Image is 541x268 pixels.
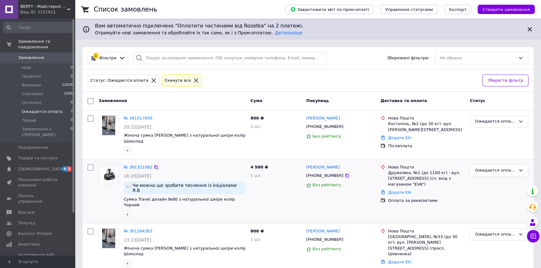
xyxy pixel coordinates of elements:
div: Не обрано [440,55,516,61]
span: 4 500 ₴ [251,165,268,169]
a: [PERSON_NAME] [306,115,340,121]
a: Додати ЕН [388,190,411,195]
div: Cкинути все [163,77,192,84]
span: 800 ₴ [251,229,264,233]
span: 2 [71,74,73,79]
a: № 361321082 [124,165,152,169]
a: Жіноча сумка [PERSON_NAME] з натуральної шкіри колір Шоколад [124,246,246,256]
span: Оплачені [22,100,42,105]
a: Створити замовлення [471,7,535,12]
span: Замовлення та повідомлення [18,39,75,50]
span: [PHONE_NUMBER] [306,173,343,178]
span: Інструменти веб-майстра та SEO [18,252,58,263]
span: Виконані [22,82,41,88]
img: Фото товару [102,116,115,135]
h1: Список замовлень [94,6,157,13]
a: № 361517656 [124,116,152,120]
button: Експорт [444,5,472,14]
span: Повідомлення [18,145,48,150]
span: Статус [470,98,485,103]
div: Нова Пошта [388,228,465,234]
a: Додати ЕН [388,135,411,140]
a: Додати ЕН [388,260,411,264]
a: Фото товару [99,164,119,184]
span: Панель управління [18,193,58,204]
span: Замовлення з [PERSON_NAME] [22,126,71,138]
span: Експорт [449,7,467,12]
a: Фото товару [99,115,119,135]
span: Управління статусами [385,7,433,12]
span: Cума [251,98,262,103]
span: Показники роботи компанії [18,177,58,188]
a: Сумка Travel дизайн №80 з натуральної шкіри колір Чорний [124,197,235,207]
div: Костопіль, №2 (до 30 кг): вул. [PERSON_NAME][STREET_ADDRESS] [388,121,465,132]
div: [GEOGRAPHIC_DATA], №33 (до 30 кг): вул. [PERSON_NAME][STREET_ADDRESS] (просп. Шевченка) [388,234,465,257]
img: Фото товару [102,229,115,248]
a: Детальніше [275,30,302,35]
span: 20:22[DATE] [124,124,151,129]
span: Зберегти фільтр [488,77,523,84]
span: Каталог ProSale [18,231,52,236]
div: Ожидается оплата [475,167,516,174]
span: 13:13[DATE] [124,237,151,242]
button: Завантажити звіт по пром-оплаті [285,5,374,14]
div: Оплата за реквізитами [388,198,465,203]
span: BERTY - Майстерня шкіряних виробів [20,4,67,9]
span: Вам автоматично підключено "Оплатити частинами від Rozetka" на 2 платежі. [95,22,521,30]
span: Доставка та оплата [380,98,427,103]
span: 7 [71,109,73,115]
span: 0 [71,100,73,105]
button: Створити замовлення [478,5,535,14]
span: 3 [67,166,72,172]
span: Замовлення [18,55,44,61]
a: [PERSON_NAME] [306,164,340,170]
span: Збережені фільтри: [387,55,429,61]
span: 0 [71,118,73,123]
div: Ожидается оплата [475,231,516,238]
button: Зберегти фільтр [482,75,529,87]
span: 1 шт. [251,124,262,129]
button: Чат з покупцем [527,230,539,242]
span: 16:25[DATE] [124,173,151,178]
span: Товари та послуги [18,155,58,161]
span: 0 [71,126,73,138]
span: Нові [22,65,31,71]
span: Скасовані [22,91,43,97]
span: 9 [62,166,67,172]
div: Статус: Ожидается оплата [89,77,150,84]
span: 2505 [64,91,73,97]
span: Без рейтингу [312,183,341,187]
span: 1 шт. [251,173,262,178]
div: Ожидается оплата [475,118,516,125]
div: Нова Пошта [388,164,465,170]
span: Створити замовлення [483,7,530,12]
span: [PHONE_NUMBER] [306,124,343,129]
span: Отримуйте нові замовлення та обробляйте їх так само, як і з Пром-оплатою. [95,30,302,35]
input: Пошук за номером замовлення, ПІБ покупця, номером телефону, Email, номером накладної [133,52,326,64]
span: Без рейтингу [312,246,341,251]
a: Фото товару [99,228,119,248]
a: Жіноча сумка [PERSON_NAME] з натуральної шкіри колір Шоколад [124,133,246,144]
span: Фільтри [99,55,117,61]
span: 11026 [62,82,73,88]
span: 1 шт. [251,237,262,242]
span: 0 [71,65,73,71]
button: Управління статусами [380,5,438,14]
span: 800 ₴ [251,116,264,120]
div: Ваш ID: 1131911 [20,9,75,15]
div: Післяплата [388,143,465,149]
span: Завантажити звіт по пром-оплаті [290,7,369,12]
span: Аналітика [18,241,40,247]
img: :speech_balloon: [126,183,131,188]
div: Дружківка, №1 (до 1100 кг) : вул. [STREET_ADDRESS] (сп. вхід з магазином "EVA") [388,170,465,187]
img: Фото товару [99,168,118,181]
span: Відгуки [18,210,34,215]
span: [PHONE_NUMBER] [306,237,343,242]
div: Нова Пошта [388,115,465,121]
span: Пошив [22,118,36,123]
a: № 361284363 [124,229,152,233]
a: [PERSON_NAME] [306,228,340,234]
span: Покупці [18,220,35,226]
